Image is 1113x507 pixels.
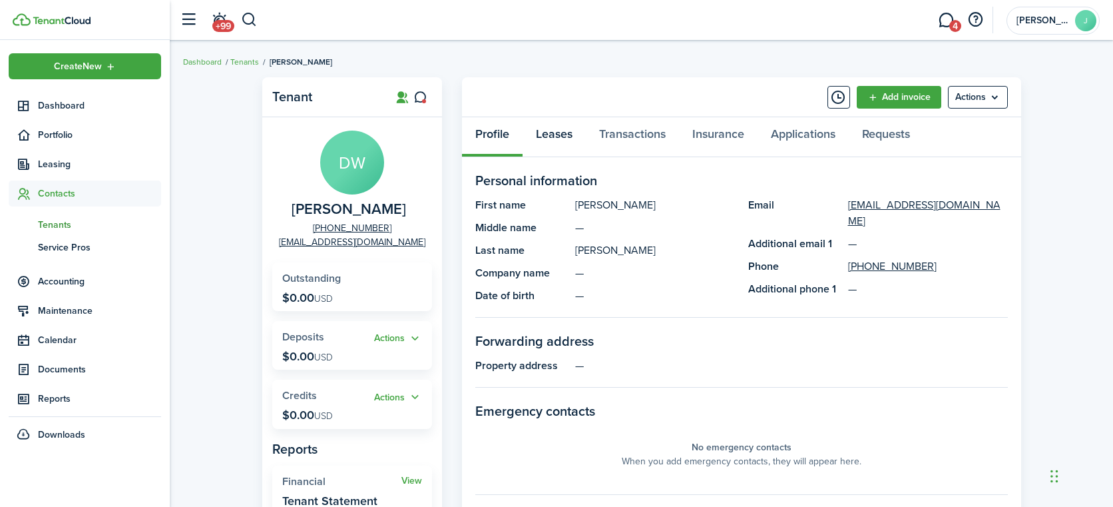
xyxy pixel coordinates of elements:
[282,270,341,286] span: Outstanding
[374,331,422,346] button: Actions
[320,131,384,195] avatar-text: DW
[38,218,161,232] span: Tenants
[38,241,161,254] span: Service Pros
[272,439,432,459] panel-main-subtitle: Reports
[948,86,1008,109] button: Open menu
[54,62,102,71] span: Create New
[374,390,422,405] button: Actions
[586,117,679,157] a: Transactions
[38,187,161,201] span: Contacts
[282,329,324,344] span: Deposits
[282,388,317,403] span: Credits
[38,392,161,406] span: Reports
[827,86,850,109] button: Timeline
[38,274,161,288] span: Accounting
[848,197,1008,229] a: [EMAIL_ADDRESS][DOMAIN_NAME]
[241,9,258,31] button: Search
[9,386,161,412] a: Reports
[282,291,333,304] p: $0.00
[38,99,161,113] span: Dashboard
[692,440,791,454] panel-main-placeholder-title: No emergency contacts
[9,213,161,236] a: Tenants
[314,409,333,423] span: USD
[849,117,923,157] a: Requests
[314,292,333,306] span: USD
[206,3,232,37] a: Notifications
[401,476,422,486] a: View
[33,17,91,25] img: TenantCloud
[964,9,987,31] button: Open resource center
[748,236,841,252] panel-main-title: Additional email 1
[1050,456,1058,496] div: Drag
[948,86,1008,109] menu-btn: Actions
[949,20,961,32] span: 4
[523,117,586,157] a: Leases
[212,20,234,32] span: +99
[272,89,379,105] panel-main-title: Tenant
[848,258,937,274] a: [PHONE_NUMBER]
[575,220,735,236] panel-main-description: —
[1046,443,1113,507] iframe: Chat Widget
[475,220,568,236] panel-main-title: Middle name
[758,117,849,157] a: Applications
[9,93,161,119] a: Dashboard
[575,265,735,281] panel-main-description: —
[38,362,161,376] span: Documents
[857,86,941,109] a: Add invoice
[13,13,31,26] img: TenantCloud
[292,201,406,218] span: Dana Weinhold
[1016,16,1070,25] span: John
[622,454,861,468] panel-main-placeholder-description: When you add emergency contacts, they will appear here.
[314,350,333,364] span: USD
[475,358,568,374] panel-main-title: Property address
[9,53,161,79] button: Open menu
[176,7,201,33] button: Open sidebar
[475,197,568,213] panel-main-title: First name
[38,157,161,171] span: Leasing
[1075,10,1096,31] avatar-text: J
[475,401,1008,421] panel-main-section-title: Emergency contacts
[270,56,332,68] span: [PERSON_NAME]
[748,197,841,229] panel-main-title: Email
[748,258,841,274] panel-main-title: Phone
[475,171,1008,191] panel-main-section-title: Personal information
[475,243,568,258] panel-main-title: Last name
[575,288,735,304] panel-main-description: —
[38,333,161,347] span: Calendar
[230,56,259,68] a: Tenants
[374,390,422,405] button: Open menu
[282,476,401,488] widget-stats-title: Financial
[282,408,333,422] p: $0.00
[475,265,568,281] panel-main-title: Company name
[475,331,1008,351] panel-main-section-title: Forwarding address
[748,281,841,297] panel-main-title: Additional phone 1
[183,56,222,68] a: Dashboard
[575,243,735,258] panel-main-description: [PERSON_NAME]
[575,197,735,213] panel-main-description: [PERSON_NAME]
[38,428,85,442] span: Downloads
[575,358,1008,374] panel-main-description: —
[282,350,333,363] p: $0.00
[38,304,161,318] span: Maintenance
[374,331,422,346] button: Open menu
[313,221,391,235] a: [PHONE_NUMBER]
[9,236,161,258] a: Service Pros
[38,128,161,142] span: Portfolio
[679,117,758,157] a: Insurance
[933,3,959,37] a: Messaging
[279,235,425,249] a: [EMAIL_ADDRESS][DOMAIN_NAME]
[475,288,568,304] panel-main-title: Date of birth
